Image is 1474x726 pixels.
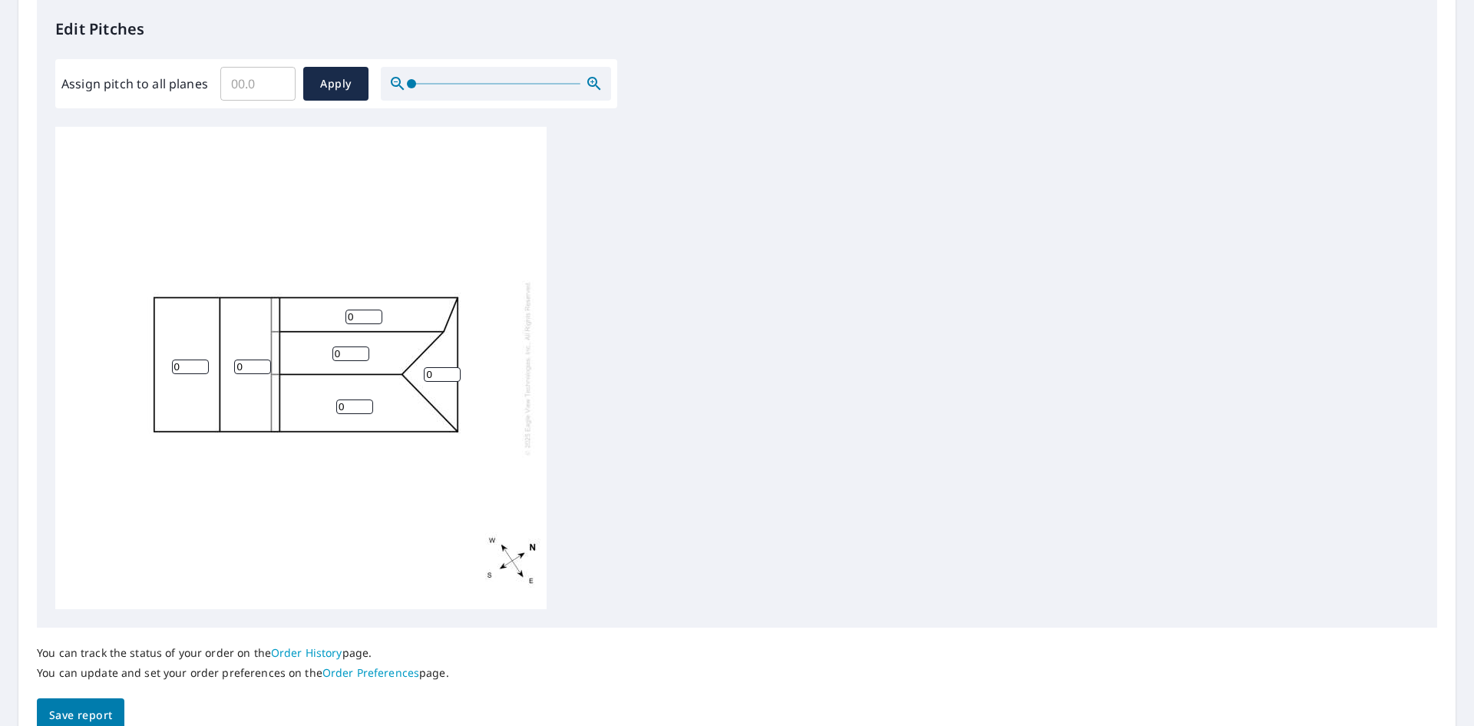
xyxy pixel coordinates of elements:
[322,665,419,680] a: Order Preferences
[220,62,296,105] input: 00.0
[271,645,342,660] a: Order History
[303,67,368,101] button: Apply
[316,75,356,94] span: Apply
[61,75,208,93] label: Assign pitch to all planes
[55,18,1419,41] p: Edit Pitches
[37,646,449,660] p: You can track the status of your order on the page.
[37,666,449,680] p: You can update and set your order preferences on the page.
[49,706,112,725] span: Save report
